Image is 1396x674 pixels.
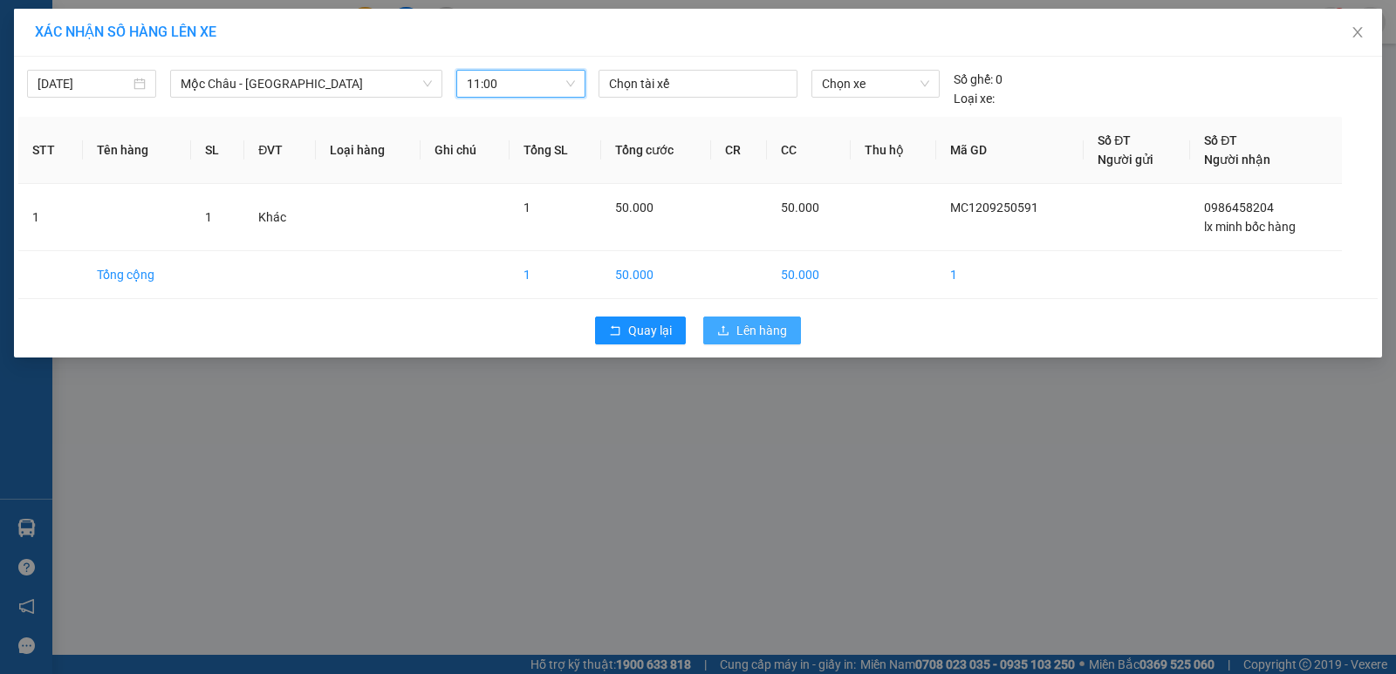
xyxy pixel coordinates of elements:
span: Chọn xe [822,71,929,97]
button: Close [1333,9,1382,58]
th: STT [18,117,83,184]
th: Tổng SL [510,117,601,184]
span: Lên hàng [736,321,787,340]
span: close [1351,25,1365,39]
th: Tổng cước [601,117,711,184]
td: Khác [244,184,315,251]
span: Người gửi [1098,153,1153,167]
td: 1 [18,184,83,251]
th: CC [767,117,852,184]
td: Tổng cộng [83,251,192,299]
th: Ghi chú [421,117,510,184]
input: 12/09/2025 [38,74,130,93]
span: 11:00 [467,71,575,97]
span: upload [717,324,729,338]
td: 1 [936,251,1084,299]
th: Thu hộ [851,117,936,184]
span: MC1209250591 [950,201,1038,214]
th: ĐVT [244,117,315,184]
span: 0986458204 [1204,201,1274,214]
button: uploadLên hàng [703,317,801,344]
span: 1 [205,210,212,224]
span: rollback [609,324,621,338]
span: Mộc Châu - Hà Nội [181,71,432,97]
span: lx minh bốc hàng [1204,220,1296,234]
span: 1 [523,201,530,214]
div: 0 [954,70,1003,89]
th: Mã GD [936,117,1084,184]
td: 50.000 [601,251,711,299]
span: 50.000 [615,201,654,214]
span: Số ĐT [1098,133,1131,147]
td: 50.000 [767,251,852,299]
span: Người nhận [1204,153,1270,167]
th: Loại hàng [316,117,421,184]
span: XÁC NHẬN SỐ HÀNG LÊN XE [35,24,216,40]
span: Quay lại [628,321,672,340]
span: down [422,78,433,89]
th: SL [191,117,244,184]
span: 50.000 [781,201,819,214]
th: CR [711,117,767,184]
span: Số ghế: [954,70,993,89]
span: Số ĐT [1204,133,1237,147]
td: 1 [510,251,601,299]
th: Tên hàng [83,117,192,184]
span: Loại xe: [954,89,995,108]
button: rollbackQuay lại [595,317,686,344]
